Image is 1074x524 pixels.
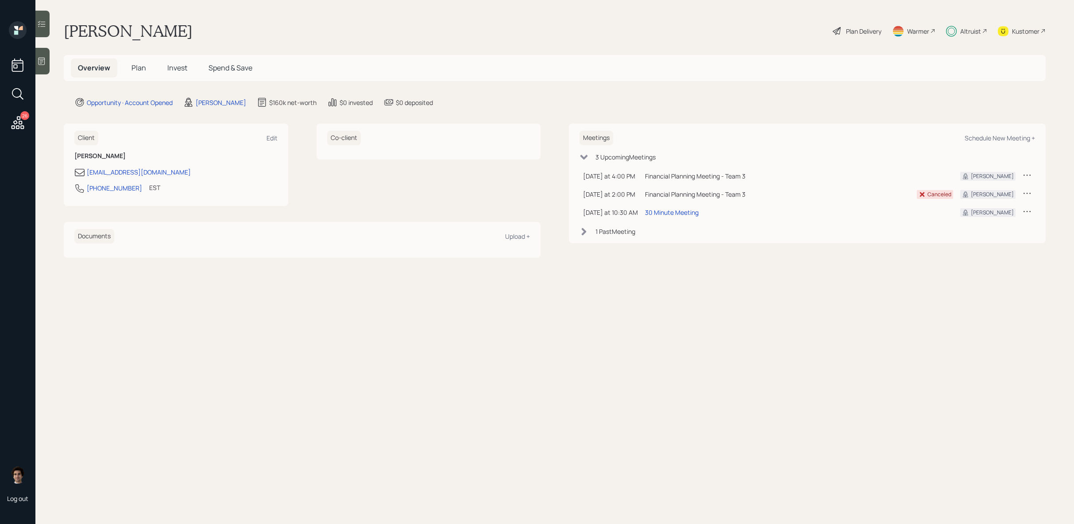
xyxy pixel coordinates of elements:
[87,167,191,177] div: [EMAIL_ADDRESS][DOMAIN_NAME]
[7,494,28,503] div: Log out
[971,172,1014,180] div: [PERSON_NAME]
[74,131,98,145] h6: Client
[74,229,114,244] h6: Documents
[267,134,278,142] div: Edit
[927,190,951,198] div: Canceled
[645,190,910,199] div: Financial Planning Meeting - Team 3
[960,27,981,36] div: Altruist
[645,171,910,181] div: Financial Planning Meeting - Team 3
[196,98,246,107] div: [PERSON_NAME]
[971,190,1014,198] div: [PERSON_NAME]
[87,183,142,193] div: [PHONE_NUMBER]
[78,63,110,73] span: Overview
[167,63,187,73] span: Invest
[595,227,635,236] div: 1 Past Meeting
[64,21,193,41] h1: [PERSON_NAME]
[583,208,638,217] div: [DATE] at 10:30 AM
[87,98,173,107] div: Opportunity · Account Opened
[20,111,29,120] div: 26
[1012,27,1039,36] div: Kustomer
[579,131,613,145] h6: Meetings
[595,152,656,162] div: 3 Upcoming Meeting s
[396,98,433,107] div: $0 deposited
[131,63,146,73] span: Plan
[907,27,929,36] div: Warmer
[971,209,1014,217] div: [PERSON_NAME]
[327,131,361,145] h6: Co-client
[209,63,252,73] span: Spend & Save
[269,98,317,107] div: $160k net-worth
[9,466,27,484] img: harrison-schaefer-headshot-2.png
[583,171,638,181] div: [DATE] at 4:00 PM
[505,232,530,241] div: Upload +
[846,27,881,36] div: Plan Delivery
[645,208,699,217] div: 30 Minute Meeting
[149,183,160,192] div: EST
[965,134,1035,142] div: Schedule New Meeting +
[74,152,278,160] h6: [PERSON_NAME]
[583,190,638,199] div: [DATE] at 2:00 PM
[340,98,373,107] div: $0 invested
